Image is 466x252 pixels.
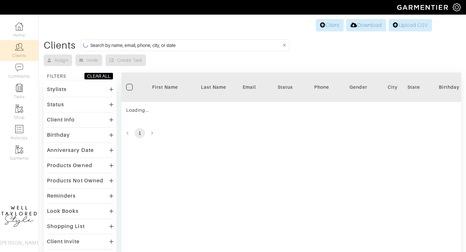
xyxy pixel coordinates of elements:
[194,84,233,90] div: Last Name
[146,84,184,90] div: First Name
[84,73,113,80] button: CLEAR ALL
[346,19,386,31] a: Download
[407,84,420,90] div: State
[316,19,344,31] a: Client
[141,73,189,102] th: Toggle SortBy
[47,101,64,108] div: Status
[47,193,76,199] div: Reminders
[47,86,67,93] div: Stylists
[15,105,23,113] img: garments-icon-b7da505a4dc4fd61783c78ac3ca0ef83fa9d6f193b1c9dc38574b1d14d53ca28.png
[126,107,256,113] div: Loading...
[314,84,329,90] div: Phone
[334,73,383,102] th: Toggle SortBy
[15,63,23,72] img: comment-icon-a0a6a9ef722e966f86d9cbdc48e553b5cf19dbc54f86b18d962a5391bc8f6eb6.png
[394,2,453,13] img: garmentier-logo-header-white-b43fb05a5012e4ada735d5af1a66efaba907eab6374d6393d1fbf88cb4ef424d.png
[47,132,70,138] div: Birthday
[44,42,76,49] div: Clients
[90,41,282,49] input: Search by name, email, phone, city, or state
[189,73,238,102] th: Toggle SortBy
[135,128,145,138] button: page 1
[47,162,92,169] div: Products Owned
[47,73,66,79] div: FILTERS
[15,22,23,30] img: dashboard-icon-dbcd8f5a0b271acd01030246c82b418ddd0df26cd7fceb0bd07c9910d44c42f6.png
[453,3,461,11] img: gear-icon-white-bd11855cb880d31180b6d7d6211b90ccbf57a29d726f0c71d8c61bd08dd39cc2.png
[261,73,309,102] th: Toggle SortBy
[47,238,80,245] div: Client Invite
[87,73,110,79] div: CLEAR ALL
[388,84,398,90] div: City
[15,43,23,51] img: clients-icon-6bae9207a08558b7cb47a8932f037763ab4055f8c8b6bfacd5dc20c3e0201464.png
[47,178,103,184] div: Products Not Owned
[47,223,85,230] div: Shopping List
[47,117,75,123] div: Client Info
[121,128,461,138] nav: pagination navigation
[339,84,378,90] div: Gender
[15,84,23,92] img: reminder-icon-8004d30b9f0a5d33ae49ab947aed9ed385cf756f9e5892f1edd6e32f2345188e.png
[15,145,23,154] img: garments-icon-b7da505a4dc4fd61783c78ac3ca0ef83fa9d6f193b1c9dc38574b1d14d53ca28.png
[47,147,94,154] div: Anniversary Date
[47,208,79,214] div: Look Books
[266,84,305,90] div: Status
[15,125,23,133] img: orders-icon-0abe47150d42831381b5fb84f609e132dff9fe21cb692f30cb5eec754e2cba89.png
[243,84,256,90] div: Email
[389,19,432,31] a: Upload CSV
